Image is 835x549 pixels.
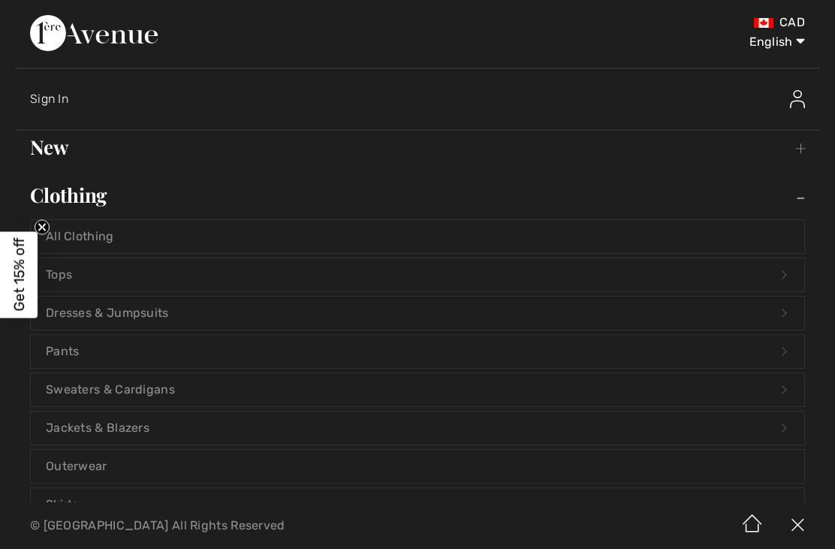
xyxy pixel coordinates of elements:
div: CAD [491,15,805,30]
a: All Clothing [31,220,804,253]
img: Home [730,502,775,549]
a: Dresses & Jumpsuits [31,297,804,330]
a: Sweaters & Cardigans [31,373,804,406]
span: Help [35,11,65,24]
a: Pants [31,335,804,368]
a: Clothing [15,179,820,212]
a: Skirts [31,488,804,521]
button: Close teaser [35,219,50,234]
p: © [GEOGRAPHIC_DATA] All Rights Reserved [30,520,491,531]
a: Outerwear [31,450,804,483]
img: Sign In [790,90,805,108]
a: Jackets & Blazers [31,412,804,445]
img: 1ère Avenue [30,15,158,51]
span: Sign In [30,92,68,106]
a: New [15,131,820,164]
a: Tops [31,258,804,291]
img: X [775,502,820,549]
span: Get 15% off [11,238,28,312]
